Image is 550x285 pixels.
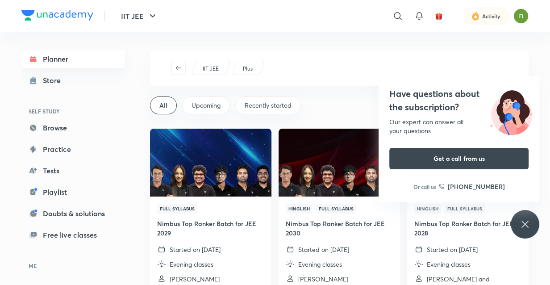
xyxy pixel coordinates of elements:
a: [PHONE_NUMBER] [439,182,505,191]
p: Evening classes [298,260,342,269]
h6: SELF STUDY [21,104,125,119]
img: Company Logo [21,10,93,21]
button: IIT JEE [116,7,163,25]
p: Aditi Vyas [298,274,348,284]
p: Started on [DATE] [298,245,349,254]
a: Planner [21,50,125,68]
img: ttu_illustration_new.svg [483,87,539,135]
span: Hinglish [286,204,312,214]
img: avatar [435,12,443,20]
h4: Nimbus Top Ranker Batch for JEE 2030 [286,219,393,238]
span: All [159,101,167,110]
div: Our expert can answer all your questions [389,117,529,135]
p: Plus [243,65,253,73]
p: Evening classes [427,260,471,269]
a: Browse [21,119,125,137]
div: Store [43,75,66,86]
button: avatar [432,9,446,23]
a: Tests [21,162,125,180]
a: IIT JEE [201,65,221,73]
img: Thumbnail [149,128,272,197]
p: IIT JEE [203,65,219,73]
p: Or call us [413,183,436,191]
h4: Nimbus Top Ranker Batch for JEE 2028 [414,219,521,238]
span: Full Syllabus [316,204,356,214]
span: Upcoming [192,101,221,110]
span: Full Syllabus [445,204,485,214]
button: Get a call from us [389,148,529,169]
a: Plus [242,65,254,73]
h6: [PHONE_NUMBER] [448,182,505,191]
p: Started on [DATE] [427,245,478,254]
span: Recently started [245,101,292,110]
p: Evening classes [170,260,213,269]
a: Free live classes [21,226,125,244]
a: Playlist [21,183,125,201]
img: Nargis fatima [513,8,529,24]
a: Doubts & solutions [21,205,125,222]
p: Aditi Vyas [170,274,220,284]
a: Store [21,71,125,89]
a: Company Logo [21,10,93,23]
span: Hinglish [414,204,441,214]
span: Full Syllabus [157,204,197,214]
h6: ME [21,258,125,273]
a: Practice [21,140,125,158]
h4: Have questions about the subscription? [389,87,529,114]
p: Started on [DATE] [170,245,221,254]
img: activity [471,11,479,21]
img: Thumbnail [277,128,401,197]
h4: Nimbus Top Ranker Batch for JEE 2029 [157,219,264,238]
